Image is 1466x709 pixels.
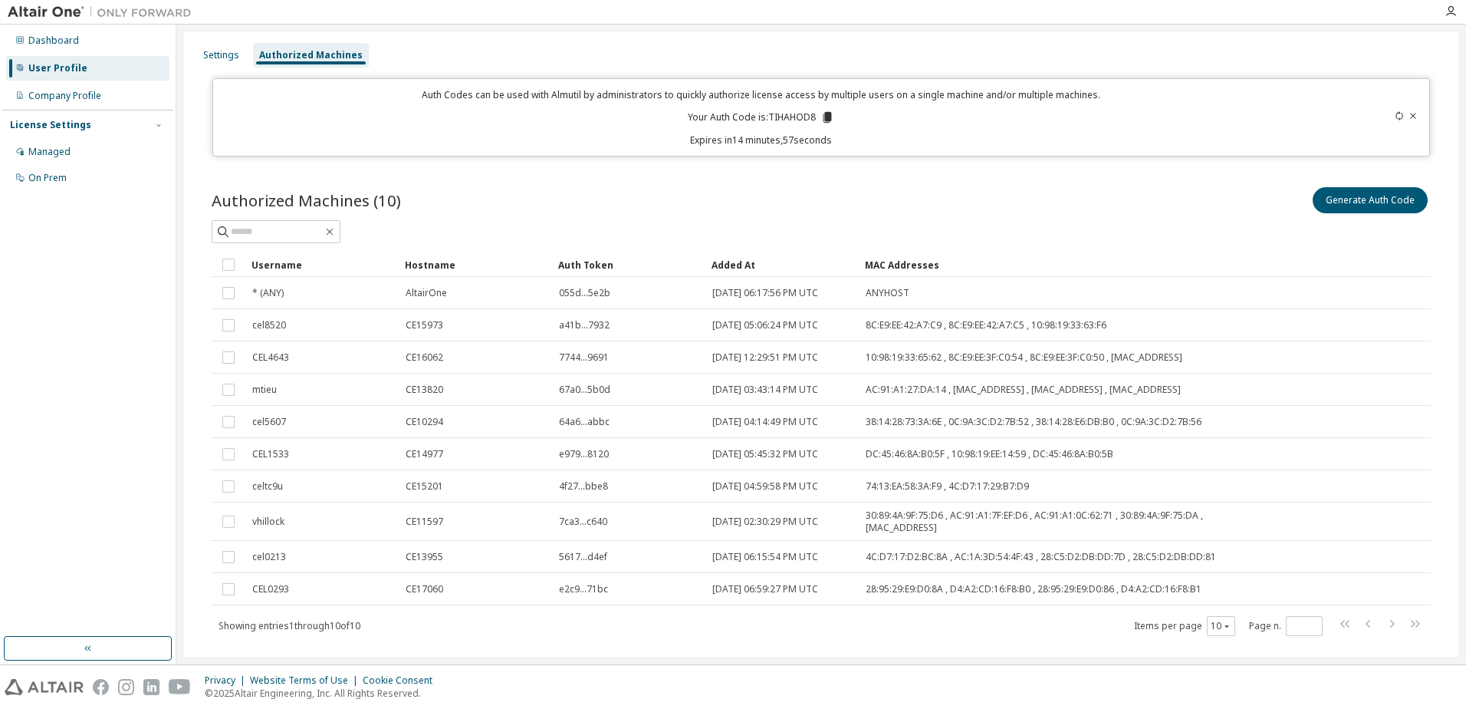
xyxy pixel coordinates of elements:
[405,252,546,277] div: Hostname
[28,90,101,102] div: Company Profile
[252,516,284,528] span: vhillock
[252,319,286,331] span: cel8520
[559,416,610,428] span: 64a6...abbc
[712,516,818,528] span: [DATE] 02:30:29 PM UTC
[688,110,834,124] p: Your Auth Code is: TIHAHOD8
[1249,616,1323,636] span: Page n.
[406,448,443,460] span: CE14977
[559,287,610,299] span: 055d...5e2b
[252,448,289,460] span: CEL1533
[559,351,609,364] span: 7744...9691
[865,252,1262,277] div: MAC Addresses
[222,88,1301,101] p: Auth Codes can be used with Almutil by administrators to quickly authorize license access by mult...
[28,146,71,158] div: Managed
[406,551,443,563] span: CE13955
[866,448,1113,460] span: DC:45:46:8A:B0:5F , 10:98:19:EE:14:59 , DC:45:46:8A:B0:5B
[1211,620,1231,632] button: 10
[205,687,442,700] p: © 2025 Altair Engineering, Inc. All Rights Reserved.
[28,35,79,47] div: Dashboard
[712,384,818,396] span: [DATE] 03:43:14 PM UTC
[28,62,87,74] div: User Profile
[406,583,443,595] span: CE17060
[406,351,443,364] span: CE16062
[866,480,1029,493] span: 74:13:EA:58:3A:F9 , 4C:D7:17:29:B7:D9
[866,416,1201,428] span: 38:14:28:73:3A:6E , 0C:9A:3C:D2:7B:52 , 38:14:28:E6:DB:B0 , 0C:9A:3C:D2:7B:56
[406,516,443,528] span: CE11597
[712,416,818,428] span: [DATE] 04:14:49 PM UTC
[866,351,1182,364] span: 10:98:19:33:65:62 , 8C:E9:EE:3F:C0:54 , 8C:E9:EE:3F:C0:50 , [MAC_ADDRESS]
[252,551,286,563] span: cel0213
[252,416,286,428] span: cel5607
[1134,616,1235,636] span: Items per page
[250,674,363,687] div: Website Terms of Use
[406,480,443,493] span: CE15201
[252,351,289,364] span: CEL4643
[252,287,284,299] span: * (ANY)
[712,480,818,493] span: [DATE] 04:59:58 PM UTC
[866,319,1106,331] span: 8C:E9:EE:42:A7:C9 , 8C:E9:EE:42:A7:C5 , 10:98:19:33:63:F6
[203,49,239,61] div: Settings
[712,448,818,460] span: [DATE] 05:45:32 PM UTC
[406,287,447,299] span: AltairOne
[219,619,360,632] span: Showing entries 1 through 10 of 10
[363,674,442,687] div: Cookie Consent
[169,679,191,695] img: youtube.svg
[712,252,853,277] div: Added At
[143,679,159,695] img: linkedin.svg
[559,448,609,460] span: e979...8120
[8,5,199,20] img: Altair One
[866,551,1216,563] span: 4C:D7:17:D2:BC:8A , AC:1A:3D:54:4F:43 , 28:C5:D2:DB:DD:7D , 28:C5:D2:DB:DD:81
[866,509,1261,534] span: 30:89:4A:9F:75:D6 , AC:91:A1:7F:EF:D6 , AC:91:A1:0C:62:71 , 30:89:4A:9F:75:DA , [MAC_ADDRESS]
[10,119,91,131] div: License Settings
[259,49,363,61] div: Authorized Machines
[28,172,67,184] div: On Prem
[559,551,607,563] span: 5617...d4ef
[406,319,443,331] span: CE15973
[406,416,443,428] span: CE10294
[1313,187,1428,213] button: Generate Auth Code
[559,583,608,595] span: e2c9...71bc
[866,583,1201,595] span: 28:95:29:E9:D0:8A , D4:A2:CD:16:F8:B0 , 28:95:29:E9:D0:86 , D4:A2:CD:16:F8:B1
[712,351,818,364] span: [DATE] 12:29:51 PM UTC
[559,480,608,493] span: 4f27...bbe8
[559,516,607,528] span: 7ca3...c640
[5,679,84,695] img: altair_logo.svg
[252,384,277,396] span: mtieu
[212,190,401,211] span: Authorized Machines (10)
[559,319,610,331] span: a41b...7932
[252,583,289,595] span: CEL0293
[251,252,393,277] div: Username
[866,384,1181,396] span: AC:91:A1:27:DA:14 , [MAC_ADDRESS] , [MAC_ADDRESS] , [MAC_ADDRESS]
[712,583,818,595] span: [DATE] 06:59:27 PM UTC
[558,252,699,277] div: Auth Token
[866,287,909,299] span: ANYHOST
[712,287,818,299] span: [DATE] 06:17:56 PM UTC
[252,480,283,493] span: celtc9u
[93,679,109,695] img: facebook.svg
[222,134,1301,147] p: Expires in 14 minutes, 57 seconds
[712,319,818,331] span: [DATE] 05:06:24 PM UTC
[559,384,610,396] span: 67a0...5b0d
[205,674,250,687] div: Privacy
[712,551,818,563] span: [DATE] 06:15:54 PM UTC
[118,679,134,695] img: instagram.svg
[406,384,443,396] span: CE13820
